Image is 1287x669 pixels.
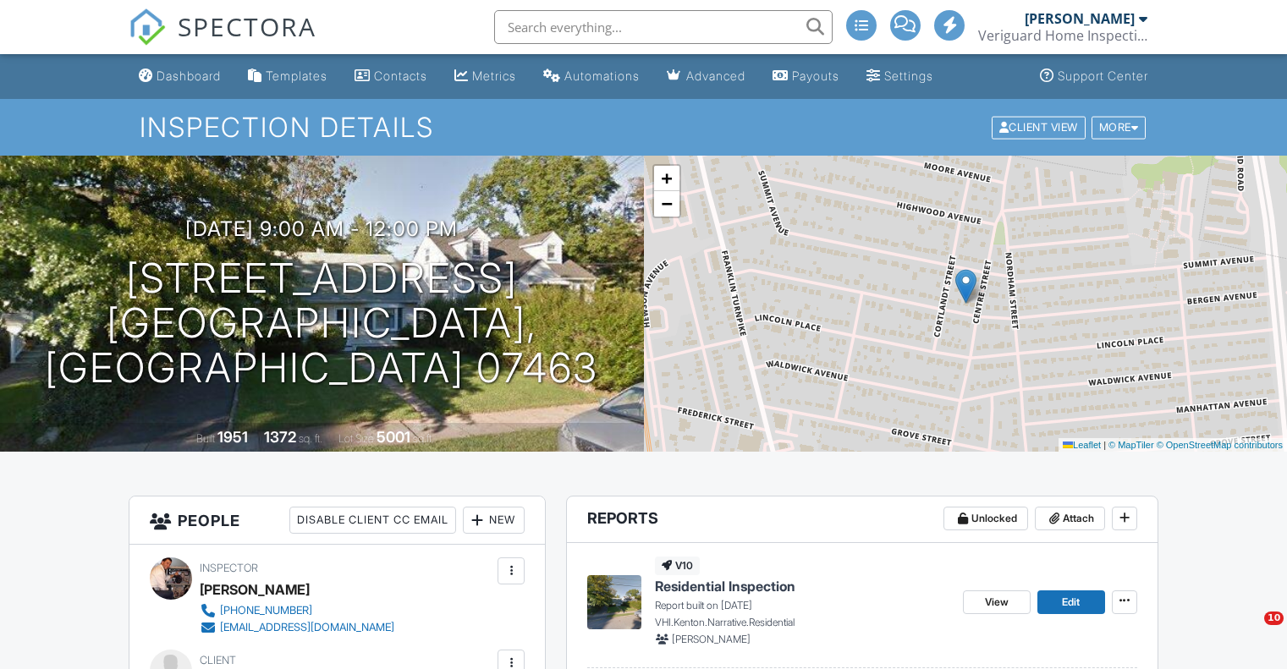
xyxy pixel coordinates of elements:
[132,61,228,92] a: Dashboard
[494,10,833,44] input: Search everything...
[978,27,1147,44] div: Veriguard Home Inspections, LLC.
[338,432,374,445] span: Lot Size
[200,654,236,666] span: Client
[992,116,1086,139] div: Client View
[200,577,310,602] div: [PERSON_NAME]
[129,496,545,545] h3: People
[377,428,410,446] div: 5001
[348,61,434,92] a: Contacts
[654,166,679,191] a: Zoom in
[654,191,679,217] a: Zoom out
[129,8,166,46] img: The Best Home Inspection Software - Spectora
[266,69,327,83] div: Templates
[792,69,839,83] div: Payouts
[1063,440,1101,450] a: Leaflet
[472,69,516,83] div: Metrics
[1108,440,1154,450] a: © MapTiler
[463,507,525,534] div: New
[220,621,394,634] div: [EMAIL_ADDRESS][DOMAIN_NAME]
[1058,69,1148,83] div: Support Center
[374,69,427,83] div: Contacts
[1103,440,1106,450] span: |
[157,69,221,83] div: Dashboard
[264,428,296,446] div: 1372
[196,432,215,445] span: Built
[1033,61,1155,92] a: Support Center
[178,8,316,44] span: SPECTORA
[564,69,640,83] div: Automations
[1092,116,1147,139] div: More
[289,507,456,534] div: Disable Client CC Email
[413,432,434,445] span: sq.ft.
[1229,611,1270,652] iframe: Intercom live chat
[217,428,248,446] div: 1951
[860,61,940,92] a: Settings
[448,61,523,92] a: Metrics
[200,602,394,619] a: [PHONE_NUMBER]
[884,69,933,83] div: Settings
[536,61,646,92] a: Automations (Advanced)
[200,619,394,636] a: [EMAIL_ADDRESS][DOMAIN_NAME]
[129,23,316,58] a: SPECTORA
[1264,611,1284,625] span: 10
[27,256,617,390] h1: [STREET_ADDRESS] [GEOGRAPHIC_DATA], [GEOGRAPHIC_DATA] 07463
[660,61,752,92] a: Advanced
[1157,440,1283,450] a: © OpenStreetMap contributors
[990,120,1090,133] a: Client View
[766,61,846,92] a: Payouts
[661,193,672,214] span: −
[140,112,1147,142] h1: Inspection Details
[955,269,976,304] img: Marker
[299,432,322,445] span: sq. ft.
[686,69,745,83] div: Advanced
[241,61,334,92] a: Templates
[1025,10,1135,27] div: [PERSON_NAME]
[661,167,672,189] span: +
[200,562,258,574] span: Inspector
[220,604,312,617] div: [PHONE_NUMBER]
[185,217,458,240] h3: [DATE] 9:00 am - 12:00 pm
